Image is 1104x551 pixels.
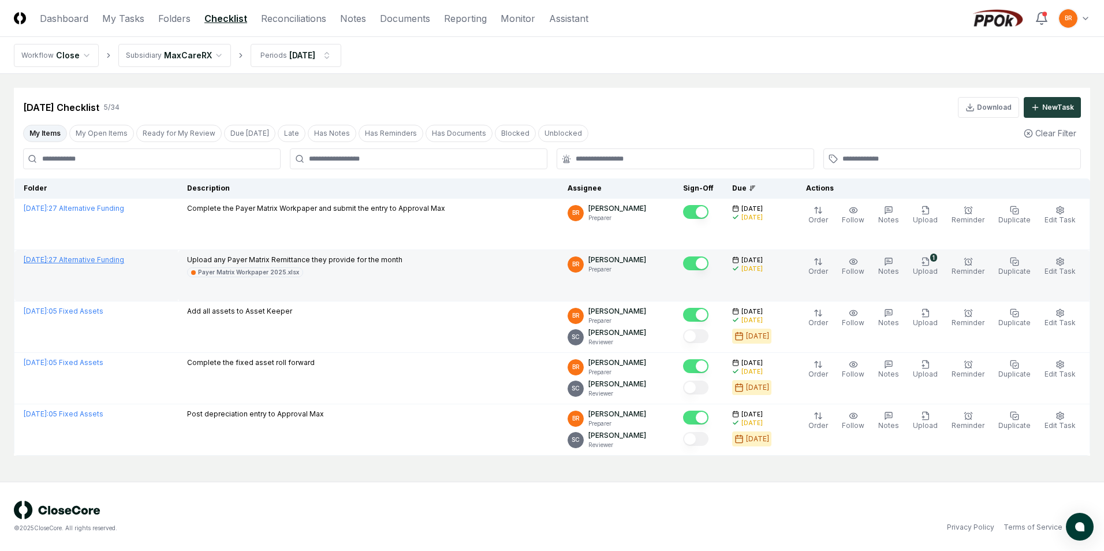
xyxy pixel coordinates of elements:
p: Reviewer [588,389,646,398]
span: Order [808,318,828,327]
a: [DATE]:05 Fixed Assets [24,307,103,315]
div: [DATE] Checklist [23,100,99,114]
a: Payer Matrix Workpaper 2025.xlsx [187,267,303,277]
span: Duplicate [998,370,1031,378]
button: Mark complete [683,411,708,425]
div: Workflow [21,50,54,61]
button: Clear Filter [1019,122,1081,144]
img: Logo [14,12,26,24]
button: Duplicate [996,306,1033,330]
a: Dashboard [40,12,88,25]
span: Notes [878,267,899,275]
p: [PERSON_NAME] [588,255,646,265]
button: Follow [840,409,867,433]
button: Edit Task [1042,203,1078,228]
button: Mark complete [683,256,708,270]
th: Assignee [558,178,674,199]
span: Duplicate [998,421,1031,430]
span: Edit Task [1045,370,1076,378]
button: Ready for My Review [136,125,222,142]
button: Upload [911,409,940,433]
span: Edit Task [1045,421,1076,430]
button: Upload [911,203,940,228]
button: Unblocked [538,125,588,142]
button: Order [806,255,830,279]
span: Follow [842,421,864,430]
button: Follow [840,203,867,228]
button: Follow [840,306,867,330]
button: Reminder [949,409,987,433]
a: [DATE]:05 Fixed Assets [24,358,103,367]
a: Terms of Service [1004,522,1062,533]
p: [PERSON_NAME] [588,409,646,419]
button: Duplicate [996,255,1033,279]
button: Edit Task [1042,409,1078,433]
div: 1 [930,254,937,262]
p: Preparer [588,214,646,222]
a: Notes [340,12,366,25]
span: [DATE] : [24,204,49,213]
button: atlas-launcher [1066,513,1094,541]
button: Has Documents [426,125,493,142]
span: Follow [842,318,864,327]
p: Preparer [588,317,646,325]
th: Sign-Off [674,178,723,199]
button: 1Upload [911,255,940,279]
p: [PERSON_NAME] [588,358,646,368]
div: New Task [1042,102,1074,113]
p: [PERSON_NAME] [588,306,646,317]
span: SC [572,435,580,444]
span: Upload [913,267,938,275]
button: Due Today [224,125,275,142]
span: Reminder [952,267,984,275]
button: Blocked [495,125,536,142]
button: My Items [23,125,67,142]
p: [PERSON_NAME] [588,379,646,389]
div: © 2025 CloseCore. All rights reserved. [14,524,552,533]
button: Late [278,125,305,142]
span: BR [572,209,580,217]
span: Edit Task [1045,215,1076,224]
span: SC [572,333,580,341]
button: Order [806,306,830,330]
span: BR [572,311,580,320]
button: Mark complete [683,432,708,446]
button: NewTask [1024,97,1081,118]
span: Notes [878,215,899,224]
a: My Tasks [102,12,144,25]
p: Complete the fixed asset roll forward [187,358,315,368]
button: Reminder [949,255,987,279]
button: Notes [876,203,901,228]
button: Upload [911,358,940,382]
span: Upload [913,370,938,378]
span: [DATE] [741,410,763,419]
button: Notes [876,255,901,279]
span: BR [572,414,580,423]
span: BR [572,363,580,371]
p: [PERSON_NAME] [588,430,646,441]
button: Order [806,203,830,228]
button: Has Notes [308,125,356,142]
button: Mark complete [683,359,708,373]
span: BR [1065,14,1072,23]
a: Reconciliations [261,12,326,25]
a: [DATE]:27 Alternative Funding [24,204,124,213]
div: Periods [260,50,287,61]
div: [DATE] [741,316,763,325]
div: [DATE] [746,382,769,393]
p: [PERSON_NAME] [588,203,646,214]
img: logo [14,501,100,519]
p: Preparer [588,419,646,428]
button: Duplicate [996,203,1033,228]
div: [DATE] [741,367,763,376]
button: My Open Items [69,125,134,142]
span: SC [572,384,580,393]
div: [DATE] [289,49,315,61]
button: Reminder [949,203,987,228]
p: Complete the Payer Matrix Workpaper and submit the entry to Approval Max [187,203,445,214]
span: Upload [913,215,938,224]
button: Upload [911,306,940,330]
p: Reviewer [588,441,646,449]
div: Subsidiary [126,50,162,61]
span: [DATE] [741,204,763,213]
